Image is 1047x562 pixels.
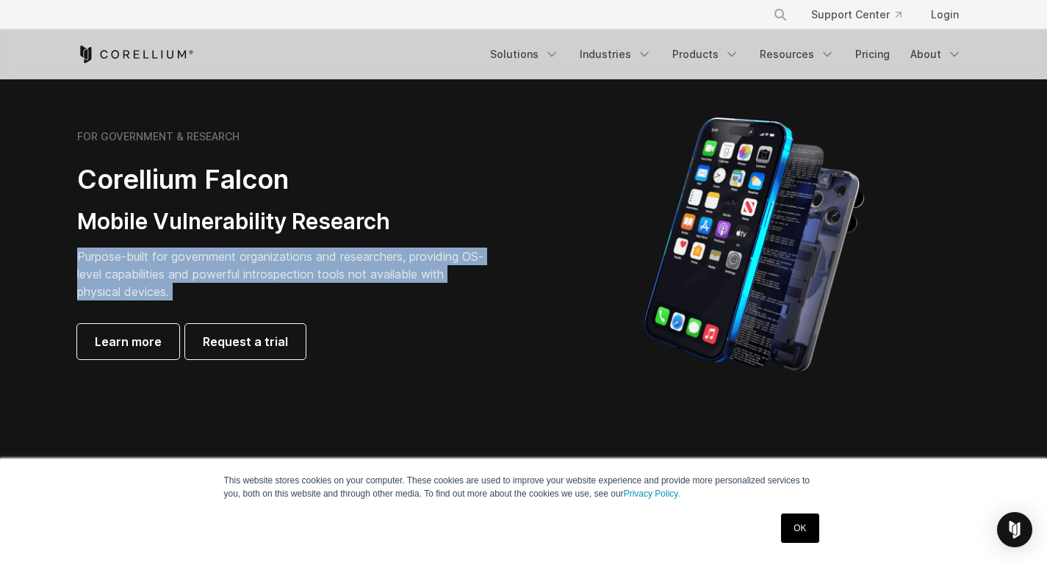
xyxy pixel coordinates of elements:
span: Request a trial [203,333,288,350]
a: Pricing [846,41,899,68]
a: Login [919,1,971,28]
a: Solutions [481,41,568,68]
a: Corellium Home [77,46,194,63]
h6: FOR GOVERNMENT & RESEARCH [77,130,240,143]
h3: Mobile Vulnerability Research [77,208,489,236]
span: Learn more [95,333,162,350]
img: iPhone model separated into the mechanics used to build the physical device. [644,116,865,373]
a: Request a trial [185,324,306,359]
a: Products [663,41,748,68]
a: Industries [571,41,661,68]
div: Navigation Menu [755,1,971,28]
div: Open Intercom Messenger [997,512,1032,547]
button: Search [767,1,794,28]
a: Privacy Policy. [624,489,680,499]
a: OK [781,514,818,543]
div: Navigation Menu [481,41,971,68]
p: Purpose-built for government organizations and researchers, providing OS-level capabilities and p... [77,248,489,300]
p: This website stores cookies on your computer. These cookies are used to improve your website expe... [224,474,824,500]
a: Support Center [799,1,913,28]
a: Resources [751,41,843,68]
a: Learn more [77,324,179,359]
a: About [902,41,971,68]
h2: Corellium Falcon [77,163,489,196]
